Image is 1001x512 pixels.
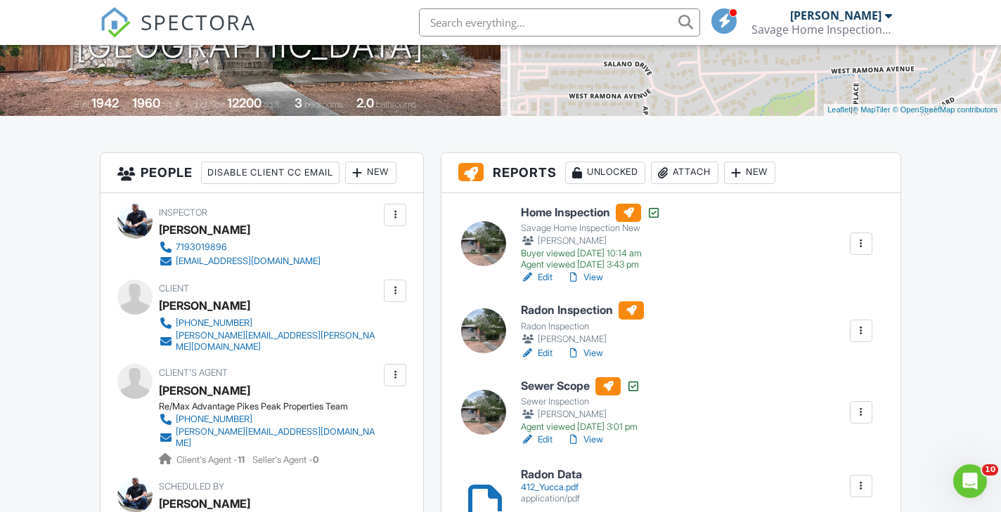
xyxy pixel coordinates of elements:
[521,223,661,234] div: Savage Home Inspection New
[252,454,318,465] span: Seller's Agent -
[176,426,380,449] div: [PERSON_NAME][EMAIL_ADDRESS][DOMAIN_NAME]
[521,234,661,248] div: [PERSON_NAME]
[521,259,661,270] div: Agent viewed [DATE] 3:43 pm
[521,433,553,447] a: Edit
[356,96,374,110] div: 2.0
[521,248,661,259] div: Buyer viewed [DATE] 10:14 am
[521,204,661,271] a: Home Inspection Savage Home Inspection New [PERSON_NAME] Buyer viewed [DATE] 10:14 am Agent viewe...
[176,256,321,267] div: [EMAIL_ADDRESS][DOMAIN_NAME]
[345,162,396,184] div: New
[100,19,256,48] a: SPECTORA
[441,153,900,193] h3: Reports
[176,414,252,425] div: [PHONE_NUMBER]
[521,321,644,332] div: Radon Inspection
[521,493,582,504] div: application/pdf
[521,377,640,433] a: Sewer Scope Sewer Inspection [PERSON_NAME] Agent viewed [DATE] 3:01 pm
[521,421,640,433] div: Agent viewed [DATE] 3:01 pm
[176,330,380,353] div: [PERSON_NAME][EMAIL_ADDRESS][PERSON_NAME][DOMAIN_NAME]
[159,401,392,412] div: Re/Max Advantage Pikes Peak Properties Team
[74,99,89,110] span: Built
[162,99,182,110] span: sq. ft.
[982,464,998,475] span: 10
[176,317,252,329] div: [PHONE_NUMBER]
[313,454,318,465] strong: 0
[159,295,250,316] div: [PERSON_NAME]
[159,380,250,401] a: [PERSON_NAME]
[827,105,851,114] a: Leaflet
[304,99,343,110] span: bedrooms
[751,22,892,37] div: Savage Home Inspections LLC
[159,412,380,426] a: [PHONE_NUMBER]
[567,346,603,360] a: View
[159,481,224,492] span: Scheduled By
[521,301,644,320] h6: Radon Inspection
[790,8,881,22] div: [PERSON_NAME]
[176,454,247,465] span: Client's Agent -
[565,162,645,184] div: Unlocked
[521,332,644,346] div: [PERSON_NAME]
[159,207,207,218] span: Inspector
[419,8,700,37] input: Search everything...
[159,316,380,330] a: [PHONE_NUMBER]
[521,396,640,407] div: Sewer Inspection
[264,99,281,110] span: sq.ft.
[176,242,227,253] div: 7193019896
[295,96,302,110] div: 3
[521,301,644,346] a: Radon Inspection Radon Inspection [PERSON_NAME]
[159,330,380,353] a: [PERSON_NAME][EMAIL_ADDRESS][PERSON_NAME][DOMAIN_NAME]
[824,104,1001,116] div: |
[521,482,582,493] div: 412_Yucca.pdf
[159,240,321,254] a: 7193019896
[376,99,416,110] span: bathrooms
[724,162,775,184] div: New
[567,270,603,284] a: View
[141,7,256,37] span: SPECTORA
[201,162,340,184] div: Disable Client CC Email
[159,219,250,240] div: [PERSON_NAME]
[521,346,553,360] a: Edit
[853,105,891,114] a: © MapTiler
[159,283,189,294] span: Client
[159,367,228,378] span: Client's Agent
[101,153,423,193] h3: People
[238,454,245,465] strong: 11
[521,468,582,481] h6: Radon Data
[159,254,321,268] a: [EMAIL_ADDRESS][DOMAIN_NAME]
[227,96,261,110] div: 12200
[521,468,582,504] a: Radon Data 412_Yucca.pdf application/pdf
[132,96,160,110] div: 1960
[521,270,553,284] a: Edit
[893,105,997,114] a: © OpenStreetMap contributors
[567,433,603,447] a: View
[195,99,225,110] span: Lot Size
[521,407,640,421] div: [PERSON_NAME]
[100,7,131,38] img: The Best Home Inspection Software - Spectora
[159,426,380,449] a: [PERSON_NAME][EMAIL_ADDRESS][DOMAIN_NAME]
[651,162,718,184] div: Attach
[521,204,661,222] h6: Home Inspection
[91,96,119,110] div: 1942
[521,377,640,395] h6: Sewer Scope
[953,464,987,498] iframe: Intercom live chat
